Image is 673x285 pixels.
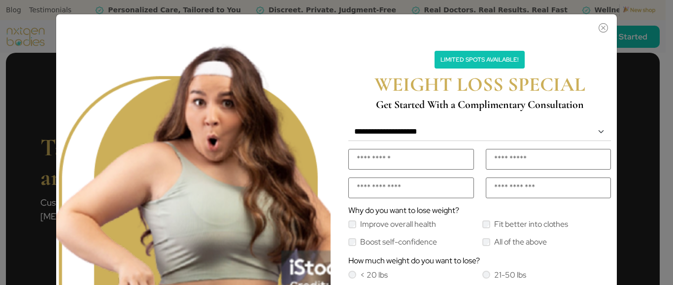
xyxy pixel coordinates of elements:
[348,257,480,265] label: How much weight do you want to lose?
[360,271,388,279] label: < 20 lbs
[350,72,609,96] h2: WEIGHT LOSS SPECIAL
[348,123,611,141] select: Default select example
[348,207,459,214] label: Why do you want to lose weight?
[342,19,610,31] button: Close
[494,220,568,228] label: Fit better into clothes
[494,238,547,246] label: All of the above
[435,51,525,69] p: Limited Spots Available!
[494,271,526,279] label: 21-50 lbs
[350,98,609,111] h4: Get Started With a Complimentary Consultation
[360,220,436,228] label: Improve overall health
[360,238,437,246] label: Boost self-confidence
